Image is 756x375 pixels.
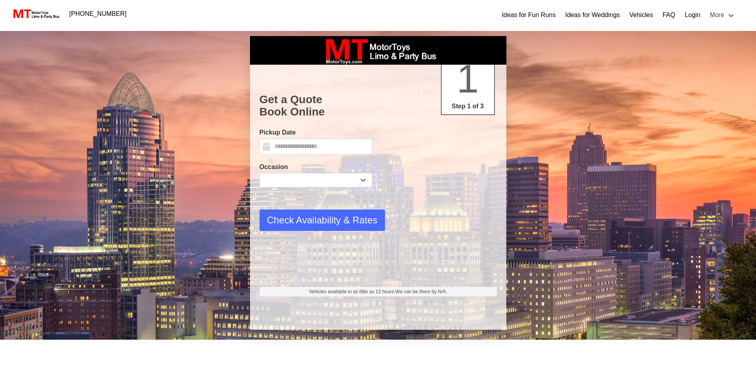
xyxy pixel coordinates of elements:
label: Occasion [260,162,372,172]
a: More [705,7,740,23]
span: 1 [457,56,479,101]
h1: Get a Quote Book Online [260,93,497,118]
a: FAQ [662,10,675,20]
span: We can be there by N/A. [395,289,447,294]
a: Ideas for Weddings [565,10,620,20]
a: [PHONE_NUMBER] [65,6,131,22]
label: Pickup Date [260,128,372,137]
a: Login [685,10,700,20]
a: Vehicles [629,10,653,20]
span: Check Availability & Rates [267,213,377,227]
p: Step 1 of 3 [445,102,491,111]
a: Ideas for Fun Runs [502,10,556,20]
img: MotorToys Logo [11,8,60,19]
span: Vehicles available in as little as 12 hours. [309,288,447,295]
img: box_logo_brand.jpeg [319,36,438,65]
button: Check Availability & Rates [260,210,385,231]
